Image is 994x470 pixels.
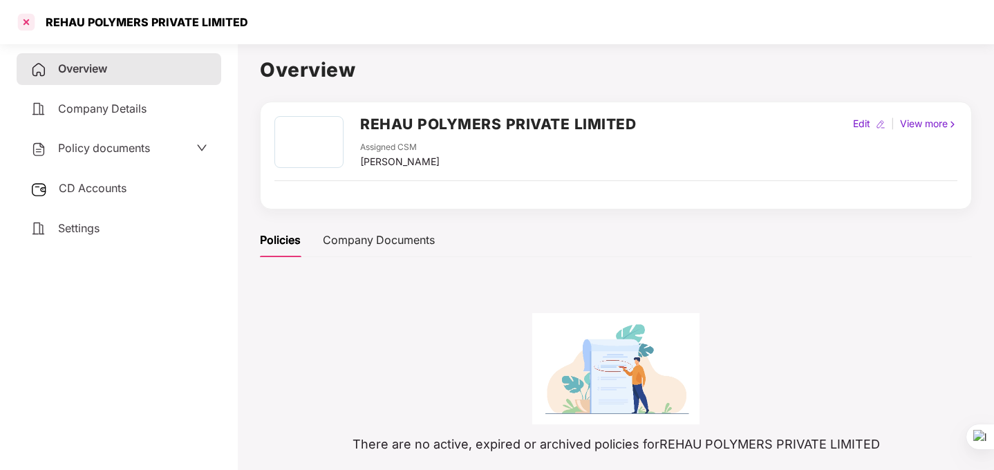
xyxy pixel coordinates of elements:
[532,313,700,424] img: 385ec0f409548bf57bb32aae4bde376a.png
[323,232,435,249] div: Company Documents
[30,220,47,237] img: svg+xml;base64,PHN2ZyB4bWxucz0iaHR0cDovL3d3dy53My5vcmcvMjAwMC9zdmciIHdpZHRoPSIyNCIgaGVpZ2h0PSIyNC...
[58,62,107,75] span: Overview
[30,62,47,78] img: svg+xml;base64,PHN2ZyB4bWxucz0iaHR0cDovL3d3dy53My5vcmcvMjAwMC9zdmciIHdpZHRoPSIyNCIgaGVpZ2h0PSIyNC...
[196,142,207,153] span: down
[360,154,440,169] div: [PERSON_NAME]
[260,232,301,249] div: Policies
[888,116,897,131] div: |
[260,55,972,85] h1: Overview
[58,102,147,115] span: Company Details
[897,116,960,131] div: View more
[948,120,957,129] img: rightIcon
[58,221,100,235] span: Settings
[360,113,636,135] h2: REHAU POLYMERS PRIVATE LIMITED
[260,435,972,454] p: There are no active, expired or archived policies for REHAU POLYMERS PRIVATE LIMITED
[850,116,873,131] div: Edit
[58,141,150,155] span: Policy documents
[30,141,47,158] img: svg+xml;base64,PHN2ZyB4bWxucz0iaHR0cDovL3d3dy53My5vcmcvMjAwMC9zdmciIHdpZHRoPSIyNCIgaGVpZ2h0PSIyNC...
[30,181,48,198] img: svg+xml;base64,PHN2ZyB3aWR0aD0iMjUiIGhlaWdodD0iMjQiIHZpZXdCb3g9IjAgMCAyNSAyNCIgZmlsbD0ibm9uZSIgeG...
[360,141,440,154] div: Assigned CSM
[37,15,248,29] div: REHAU POLYMERS PRIVATE LIMITED
[59,181,126,195] span: CD Accounts
[876,120,885,129] img: editIcon
[30,101,47,117] img: svg+xml;base64,PHN2ZyB4bWxucz0iaHR0cDovL3d3dy53My5vcmcvMjAwMC9zdmciIHdpZHRoPSIyNCIgaGVpZ2h0PSIyNC...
